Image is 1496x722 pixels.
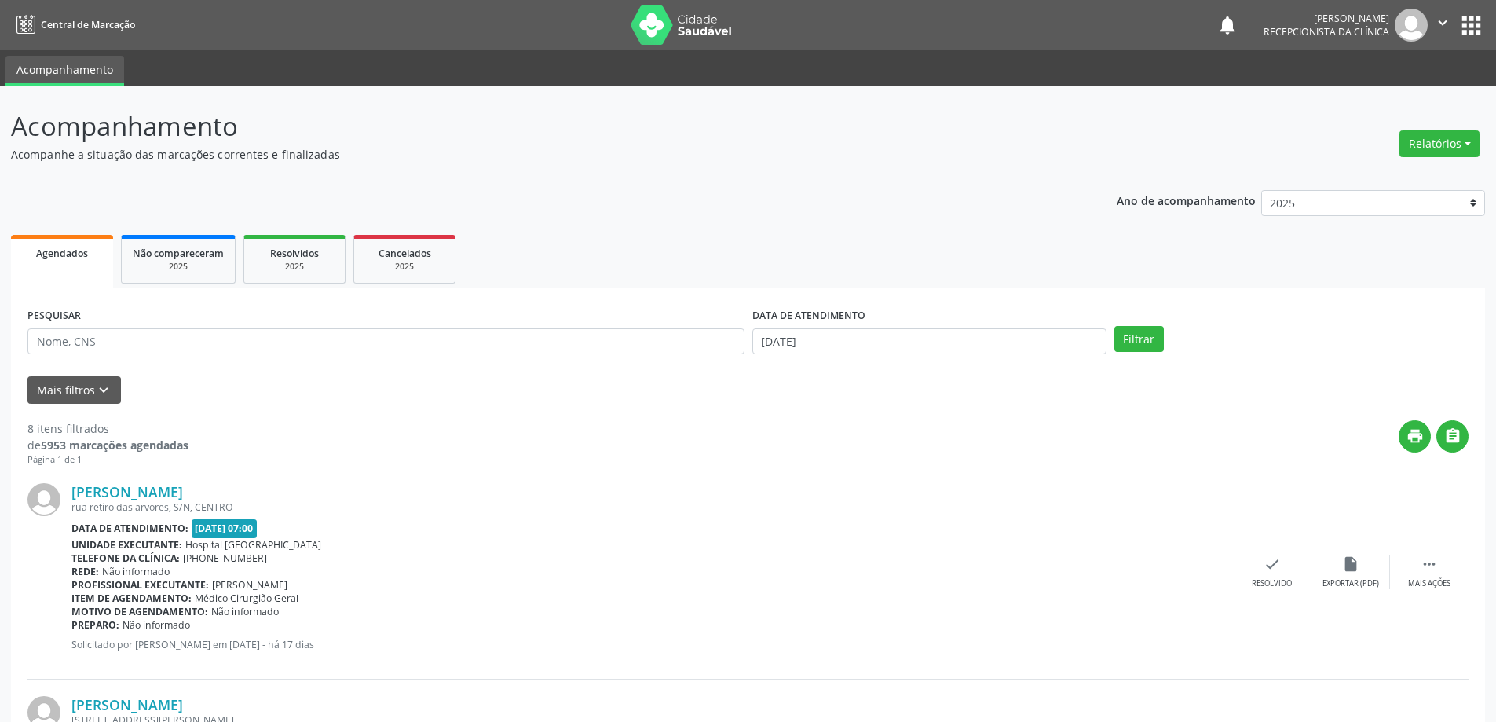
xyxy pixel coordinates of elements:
[1408,578,1450,589] div: Mais ações
[1264,555,1281,573] i: check
[185,538,321,552] span: Hospital [GEOGRAPHIC_DATA]
[211,605,279,618] span: Não informado
[71,578,209,592] b: Profissional executante:
[95,382,112,399] i: keyboard_arrow_down
[1421,555,1438,573] i: 
[27,376,121,404] button: Mais filtroskeyboard_arrow_down
[27,420,188,437] div: 8 itens filtrados
[1264,12,1389,25] div: [PERSON_NAME]
[133,261,224,273] div: 2025
[1428,9,1458,42] button: 
[71,618,119,632] b: Preparo:
[71,483,183,500] a: [PERSON_NAME]
[1252,578,1292,589] div: Resolvido
[183,552,267,565] span: [PHONE_NUMBER]
[102,565,170,578] span: Não informado
[27,483,60,516] img: img
[255,261,334,273] div: 2025
[1114,326,1164,353] button: Filtrar
[1322,578,1379,589] div: Exportar (PDF)
[71,522,188,535] b: Data de atendimento:
[1399,130,1480,157] button: Relatórios
[123,618,190,632] span: Não informado
[192,519,258,537] span: [DATE] 07:00
[71,592,192,605] b: Item de agendamento:
[11,12,135,38] a: Central de Marcação
[379,247,431,260] span: Cancelados
[1264,25,1389,38] span: Recepcionista da clínica
[1436,420,1469,453] button: 
[270,247,319,260] span: Resolvidos
[11,146,1043,163] p: Acompanhe a situação das marcações correntes e finalizadas
[1395,9,1428,42] img: img
[71,565,99,578] b: Rede:
[1458,12,1485,39] button: apps
[71,552,180,565] b: Telefone da clínica:
[71,638,1233,651] p: Solicitado por [PERSON_NAME] em [DATE] - há 17 dias
[1216,14,1238,36] button: notifications
[71,500,1233,514] div: rua retiro das arvores, S/N, CENTRO
[1399,420,1431,453] button: print
[27,328,744,355] input: Nome, CNS
[71,696,183,713] a: [PERSON_NAME]
[212,578,287,592] span: [PERSON_NAME]
[1117,190,1256,210] p: Ano de acompanhamento
[1434,14,1451,31] i: 
[11,107,1043,146] p: Acompanhamento
[752,328,1106,355] input: Selecione um intervalo
[41,18,135,31] span: Central de Marcação
[27,437,188,453] div: de
[71,605,208,618] b: Motivo de agendamento:
[27,304,81,328] label: PESQUISAR
[27,453,188,467] div: Página 1 de 1
[1406,427,1424,445] i: print
[36,247,88,260] span: Agendados
[71,538,182,552] b: Unidade executante:
[1342,555,1359,573] i: insert_drive_file
[1444,427,1461,445] i: 
[133,247,224,260] span: Não compareceram
[365,261,444,273] div: 2025
[195,592,298,605] span: Médico Cirurgião Geral
[41,438,188,453] strong: 5953 marcações agendadas
[5,56,124,86] a: Acompanhamento
[752,304,865,328] label: DATA DE ATENDIMENTO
